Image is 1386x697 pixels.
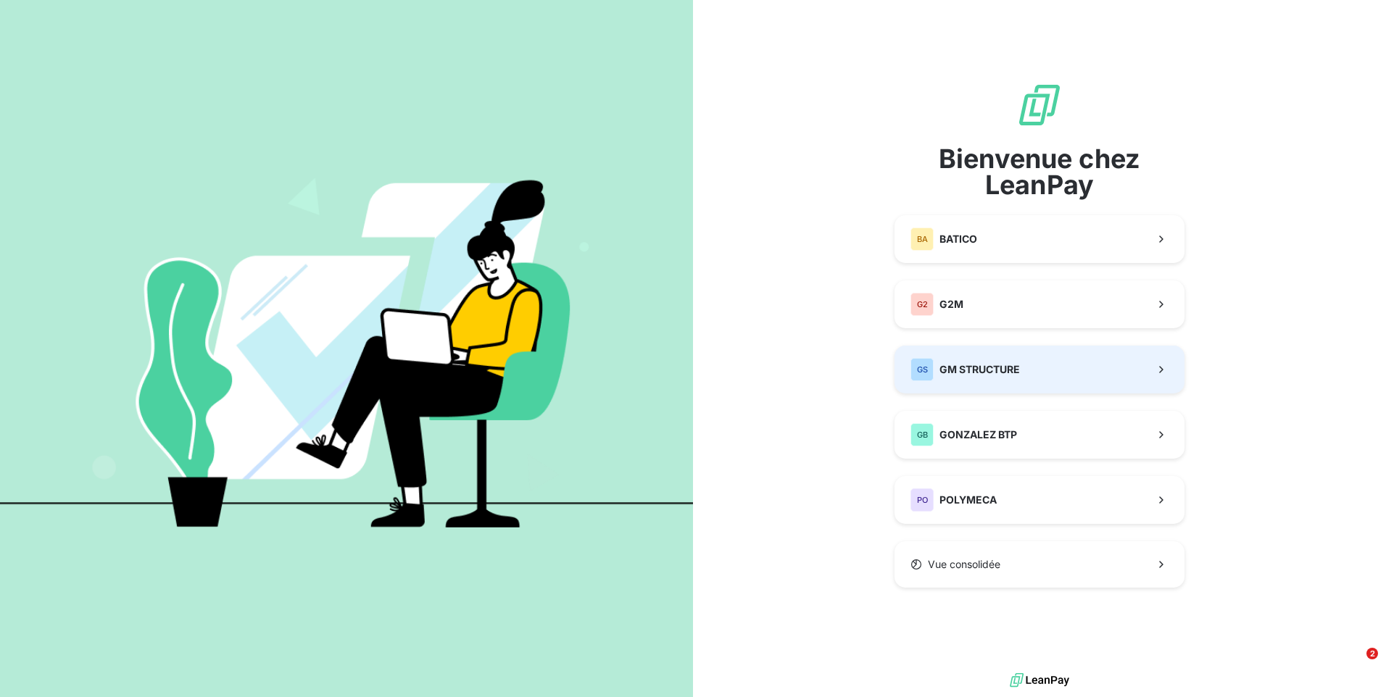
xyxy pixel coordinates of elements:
[939,297,963,312] span: G2M
[895,346,1184,393] button: GSGM STRUCTURE
[910,423,934,446] div: GB
[939,427,1017,442] span: GONZALEZ BTP
[910,488,934,512] div: PO
[1366,648,1378,659] span: 2
[928,557,1000,572] span: Vue consolidée
[895,146,1184,198] span: Bienvenue chez LeanPay
[939,362,1020,377] span: GM STRUCTURE
[910,358,934,381] div: GS
[939,232,977,246] span: BATICO
[895,541,1184,588] button: Vue consolidée
[895,280,1184,328] button: G2G2M
[939,493,997,507] span: POLYMECA
[1337,648,1372,683] iframe: Intercom live chat
[895,476,1184,524] button: POPOLYMECA
[895,215,1184,263] button: BABATICO
[1016,82,1063,128] img: logo sigle
[1010,669,1069,691] img: logo
[910,228,934,251] div: BA
[895,411,1184,459] button: GBGONZALEZ BTP
[910,293,934,316] div: G2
